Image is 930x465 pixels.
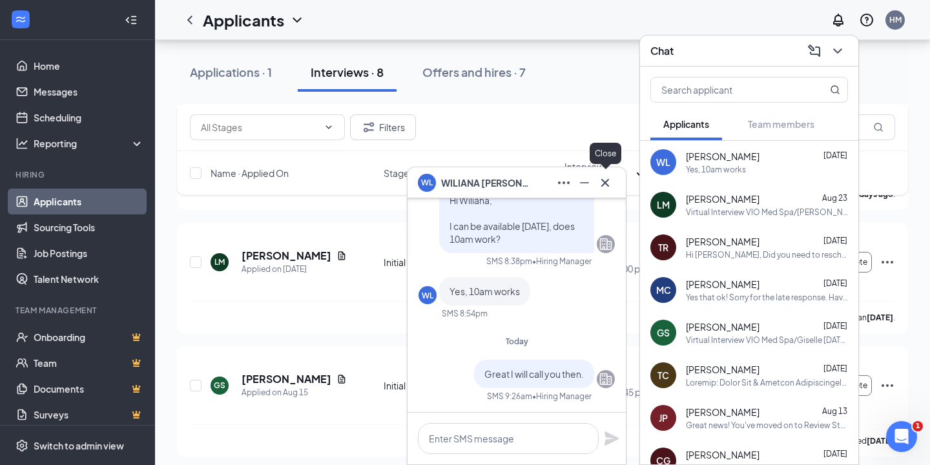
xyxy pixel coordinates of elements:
span: [DATE] [823,278,847,288]
a: Talent Network [34,266,144,292]
a: Job Postings [34,240,144,266]
div: SMS 8:38pm [486,256,532,267]
span: • Hiring Manager [532,256,592,267]
div: SMS 9:26am [487,391,532,402]
div: GS [657,326,670,339]
div: Interviews · 8 [311,64,384,80]
b: [DATE] [867,436,893,446]
svg: Document [336,251,347,261]
button: Ellipses [553,172,574,193]
span: [DATE] [823,364,847,373]
div: MC [656,284,671,296]
div: Loremip: Dolor Sit & Ametcon Adipiscingelits doe Tempor Incidid Utla Etdol M aliq enim adminim ve... [686,377,848,388]
a: Messages [34,79,144,105]
span: [PERSON_NAME] [686,320,759,333]
svg: Ellipses [556,175,572,191]
div: Applied on [DATE] [242,263,347,276]
h5: [PERSON_NAME] [242,249,331,263]
svg: ChevronDown [324,122,334,132]
span: Stage [384,167,409,180]
b: [DATE] [867,313,893,322]
a: TeamCrown [34,350,144,376]
div: Offers and hires · 7 [422,64,526,80]
svg: QuestionInfo [859,12,874,28]
svg: ComposeMessage [807,43,822,59]
div: Applications · 1 [190,64,272,80]
svg: ChevronDown [289,12,305,28]
span: Interview Schedule [564,160,632,186]
a: Sourcing Tools [34,214,144,240]
div: Yes, 10am works [686,164,746,175]
a: DocumentsCrown [34,376,144,402]
svg: Document [336,374,347,384]
div: Initial Interview [384,256,466,269]
div: SMS 8:54pm [442,308,488,319]
span: [PERSON_NAME] [686,448,759,461]
div: WL [656,156,670,169]
button: Cross [595,172,615,193]
div: TC [657,369,669,382]
svg: Ellipses [880,378,895,393]
span: Yes, 10am works [449,285,520,297]
span: [DATE] [823,236,847,245]
span: Aug 23 [822,193,847,203]
input: Search applicant [651,77,804,102]
a: SurveysCrown [34,402,144,428]
div: Great news! You've moved on to Review Stage (Interview), the next stage of the application. We'll... [686,420,848,431]
div: Hi [PERSON_NAME], Did you need to reschedule your interview for the 27th? I had you down for [DAT... [686,249,848,260]
button: ComposeMessage [804,41,825,61]
div: LM [214,256,225,267]
span: 1 [913,421,923,431]
span: Name · Applied On [211,167,289,180]
div: WL [422,290,433,301]
span: [PERSON_NAME] [686,406,759,418]
span: [DATE] [823,321,847,331]
span: Aug 13 [822,406,847,416]
span: [PERSON_NAME] [686,192,759,205]
div: Hiring [15,169,141,180]
div: Applied on Aug 15 [242,386,347,399]
svg: Minimize [577,175,592,191]
div: Virtual Interview VIO Med Spa/Giselle [DATE] · 12:00 – 12:30pm Time zone: America/New_York Google... [686,335,848,346]
span: [PERSON_NAME] [686,150,759,163]
svg: Filter [361,119,377,135]
iframe: Intercom live chat [886,421,917,452]
h1: Applicants [203,9,284,31]
svg: Plane [604,431,619,446]
span: [PERSON_NAME] [686,235,759,248]
a: Scheduling [34,105,144,130]
svg: Notifications [831,12,846,28]
svg: ArrowDown [633,165,648,181]
div: Reporting [34,137,145,150]
a: Applicants [34,189,144,214]
span: Today [506,336,528,346]
svg: Settings [15,439,28,452]
div: Initial Interview [384,379,466,392]
div: LM [657,198,670,211]
span: [PERSON_NAME] [686,363,759,376]
div: Virtual Interview VIO Med Spa/[PERSON_NAME] [DATE] · 11:15 – 11:45am Time zone: America/New_York ... [686,207,848,218]
div: Team Management [15,305,141,316]
span: Applicants [663,118,709,130]
svg: ChevronLeft [182,12,198,28]
div: JP [659,411,668,424]
button: Filter Filters [350,114,416,140]
button: Minimize [574,172,595,193]
a: OnboardingCrown [34,324,144,350]
svg: Analysis [15,137,28,150]
svg: Company [598,371,614,387]
div: GS [214,380,225,391]
div: Switch to admin view [34,439,124,452]
svg: MagnifyingGlass [830,85,840,95]
svg: MagnifyingGlass [873,122,883,132]
svg: ChevronDown [830,43,845,59]
button: ChevronDown [827,41,848,61]
div: Yes that ok! Sorry for the late response. Have a great weekend as well' [686,292,848,303]
svg: Company [598,236,614,252]
svg: Ellipses [880,254,895,270]
h3: Chat [650,44,674,58]
svg: WorkstreamLogo [14,13,27,26]
span: WILIANA [PERSON_NAME] [441,176,532,190]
